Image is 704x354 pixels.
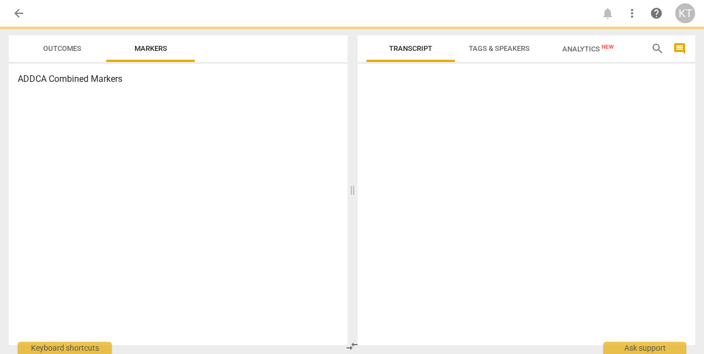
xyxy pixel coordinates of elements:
[43,44,81,53] span: Outcomes
[649,40,666,58] button: Search
[673,42,686,55] span: comment
[18,72,339,86] h3: ADDCA Combined Markers
[562,45,614,53] span: Analytics
[603,342,686,354] div: Ask support
[602,44,614,50] span: New
[675,3,695,23] button: KT
[625,7,639,20] span: more_vert
[12,7,25,20] span: arrow_back
[651,42,664,55] span: search
[646,3,666,23] a: Help
[469,44,530,53] span: Tags & Speakers
[345,340,359,353] span: compare_arrows
[389,44,432,53] span: Transcript
[18,342,112,354] div: Keyboard shortcuts
[671,40,689,58] button: Show/Hide comments
[134,44,167,53] span: Markers
[650,7,663,20] span: help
